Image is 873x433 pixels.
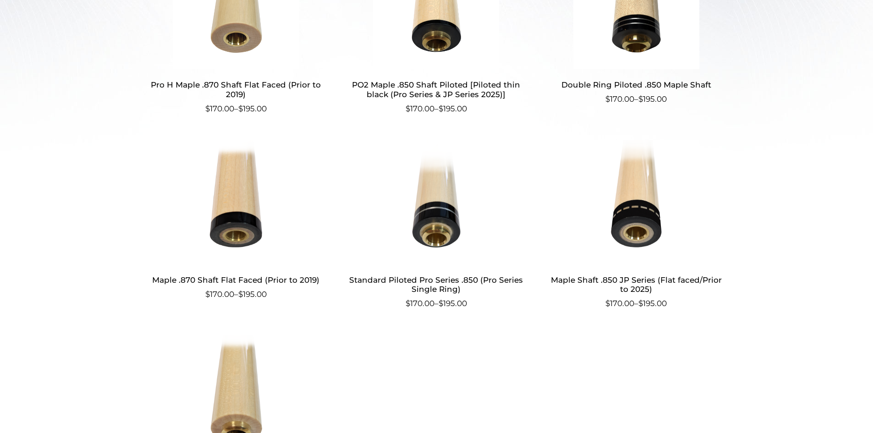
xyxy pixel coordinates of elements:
[238,104,267,113] bdi: 195.00
[439,299,467,308] bdi: 195.00
[238,290,243,299] span: $
[205,290,210,299] span: $
[638,94,643,104] span: $
[547,271,725,298] h2: Maple Shaft .850 JP Series (Flat faced/Prior to 2025)
[205,290,234,299] bdi: 170.00
[147,77,325,103] h2: Pro H Maple .870 Shaft Flat Faced (Prior to 2019)
[238,290,267,299] bdi: 195.00
[406,104,410,113] span: $
[147,140,325,264] img: Maple .870 Shaft Flat Faced (Prior to 2019)
[406,299,434,308] bdi: 170.00
[347,271,525,298] h2: Standard Piloted Pro Series .850 (Pro Series Single Ring)
[605,299,610,308] span: $
[638,299,667,308] bdi: 195.00
[547,298,725,310] span: –
[147,103,325,115] span: –
[605,94,634,104] bdi: 170.00
[147,271,325,288] h2: Maple .870 Shaft Flat Faced (Prior to 2019)
[347,140,525,264] img: Standard Piloted Pro Series .850 (Pro Series Single Ring)
[547,140,725,309] a: Maple Shaft .850 JP Series (Flat faced/Prior to 2025) $170.00–$195.00
[439,299,443,308] span: $
[605,94,610,104] span: $
[638,299,643,308] span: $
[347,298,525,310] span: –
[238,104,243,113] span: $
[406,104,434,113] bdi: 170.00
[147,140,325,300] a: Maple .870 Shaft Flat Faced (Prior to 2019) $170.00–$195.00
[406,299,410,308] span: $
[638,94,667,104] bdi: 195.00
[547,93,725,105] span: –
[439,104,467,113] bdi: 195.00
[547,77,725,93] h2: Double Ring Piloted .850 Maple Shaft
[547,140,725,264] img: Maple Shaft .850 JP Series (Flat faced/Prior to 2025)
[347,103,525,115] span: –
[347,77,525,103] h2: PO2 Maple .850 Shaft Piloted [Piloted thin black (Pro Series & JP Series 2025)]
[147,289,325,301] span: –
[205,104,210,113] span: $
[347,140,525,309] a: Standard Piloted Pro Series .850 (Pro Series Single Ring) $170.00–$195.00
[205,104,234,113] bdi: 170.00
[439,104,443,113] span: $
[605,299,634,308] bdi: 170.00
